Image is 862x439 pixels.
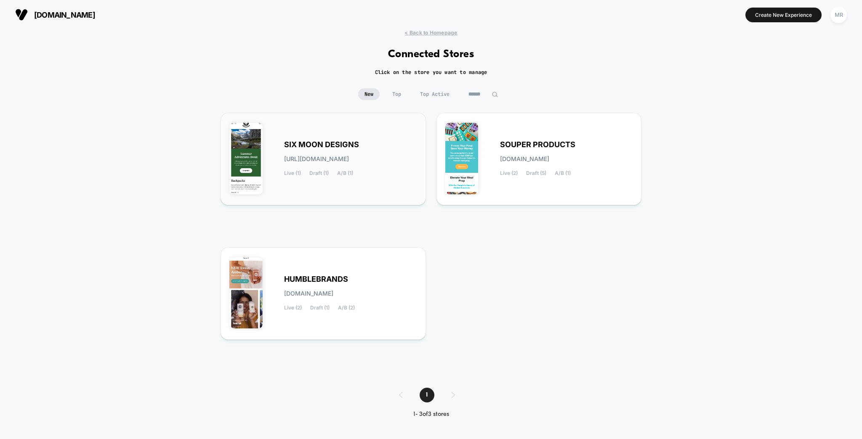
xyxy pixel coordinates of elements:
[337,170,353,176] span: A/B (1)
[828,6,849,24] button: MR
[404,29,457,36] span: < Back to Homepage
[526,170,546,176] span: Draft (5)
[34,11,95,19] span: [DOMAIN_NAME]
[420,388,434,402] span: 1
[386,88,407,100] span: Top
[13,8,98,21] button: [DOMAIN_NAME]
[284,291,333,296] span: [DOMAIN_NAME]
[309,170,329,176] span: Draft (1)
[284,170,301,176] span: Live (1)
[500,142,575,148] span: SOUPER PRODUCTS
[375,69,487,76] h2: Click on the store you want to manage
[492,91,498,98] img: edit
[555,170,571,176] span: A/B (1)
[284,156,349,162] span: [URL][DOMAIN_NAME]
[229,123,263,194] img: SIX_MOON_DESIGNS
[745,8,822,22] button: Create New Experience
[358,88,380,100] span: New
[284,305,302,311] span: Live (2)
[388,48,474,61] h1: Connected Stores
[15,8,28,21] img: Visually logo
[445,123,479,194] img: SOUPER_PRODUCTS
[391,411,472,418] div: 1 - 3 of 3 stores
[414,88,456,100] span: Top Active
[284,142,359,148] span: SIX MOON DESIGNS
[500,170,518,176] span: Live (2)
[830,7,847,23] div: MR
[338,305,355,311] span: A/B (2)
[284,276,348,282] span: HUMBLEBRANDS
[229,257,263,329] img: HUMBLEBRANDS
[310,305,330,311] span: Draft (1)
[500,156,549,162] span: [DOMAIN_NAME]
